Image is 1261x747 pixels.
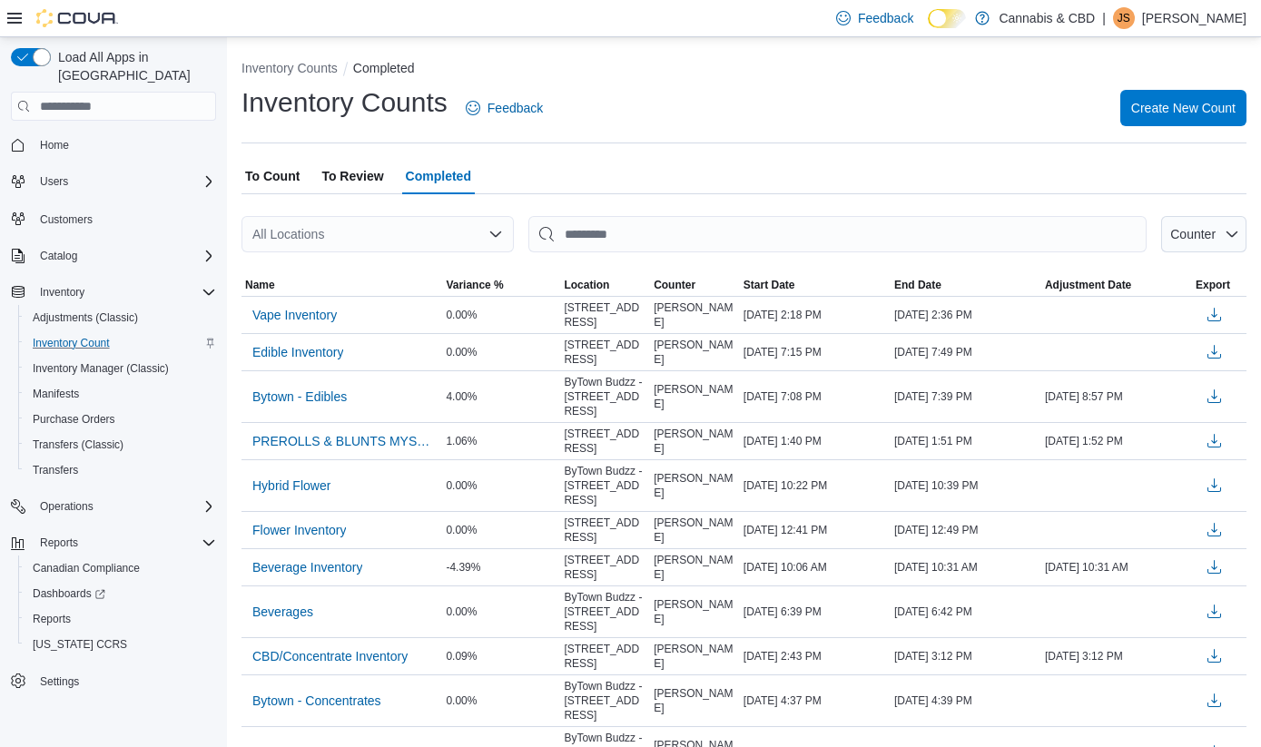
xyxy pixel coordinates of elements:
[654,642,736,671] span: [PERSON_NAME]
[1131,99,1236,117] span: Create New Count
[18,305,223,330] button: Adjustments (Classic)
[33,361,169,376] span: Inventory Manager (Classic)
[245,516,353,544] button: Flower Inventory
[488,99,543,117] span: Feedback
[33,171,216,192] span: Users
[25,307,216,329] span: Adjustments (Classic)
[25,358,216,379] span: Inventory Manager (Classic)
[442,386,560,408] div: 4.00%
[891,601,1041,623] div: [DATE] 6:42 PM
[33,532,216,554] span: Reports
[442,430,560,452] div: 1.06%
[245,554,369,581] button: Beverage Inventory
[1161,216,1246,252] button: Counter
[25,557,147,579] a: Canadian Compliance
[40,285,84,300] span: Inventory
[25,608,78,630] a: Reports
[33,463,78,477] span: Transfers
[245,598,320,625] button: Beverages
[252,388,347,406] span: Bytown - Edibles
[891,430,1041,452] div: [DATE] 1:51 PM
[33,637,127,652] span: [US_STATE] CCRS
[33,310,138,325] span: Adjustments (Classic)
[33,586,105,601] span: Dashboards
[18,381,223,407] button: Manifests
[241,59,1246,81] nav: An example of EuiBreadcrumbs
[40,499,94,514] span: Operations
[560,423,650,459] div: [STREET_ADDRESS]
[894,278,941,292] span: End Date
[245,643,415,670] button: CBD/Concentrate Inventory
[33,496,101,517] button: Operations
[25,459,85,481] a: Transfers
[252,432,431,450] span: PREROLLS & BLUNTS MYSTIC
[252,647,408,665] span: CBD/Concentrate Inventory
[36,9,118,27] img: Cova
[33,281,92,303] button: Inventory
[252,603,313,621] span: Beverages
[654,471,736,500] span: [PERSON_NAME]
[442,304,560,326] div: 0.00%
[891,341,1041,363] div: [DATE] 7:49 PM
[740,304,891,326] div: [DATE] 2:18 PM
[241,61,338,75] button: Inventory Counts
[560,297,650,333] div: [STREET_ADDRESS]
[25,634,134,655] a: [US_STATE] CCRS
[999,7,1095,29] p: Cannabis & CBD
[740,475,891,496] div: [DATE] 10:22 PM
[33,209,100,231] a: Customers
[654,382,736,411] span: [PERSON_NAME]
[25,307,145,329] a: Adjustments (Classic)
[252,343,343,361] span: Edible Inventory
[560,512,650,548] div: [STREET_ADDRESS]
[928,9,966,28] input: Dark Mode
[245,301,344,329] button: Vape Inventory
[4,280,223,305] button: Inventory
[40,174,68,189] span: Users
[40,674,79,689] span: Settings
[446,278,503,292] span: Variance %
[33,532,85,554] button: Reports
[1102,7,1106,29] p: |
[891,556,1041,578] div: [DATE] 10:31 AM
[891,386,1041,408] div: [DATE] 7:39 PM
[1118,7,1130,29] span: JS
[560,274,650,296] button: Location
[740,690,891,712] div: [DATE] 4:37 PM
[442,601,560,623] div: 0.00%
[25,383,86,405] a: Manifests
[4,494,223,519] button: Operations
[33,134,76,156] a: Home
[1041,386,1192,408] div: [DATE] 8:57 PM
[1196,278,1230,292] span: Export
[33,437,123,452] span: Transfers (Classic)
[4,668,223,694] button: Settings
[564,278,609,292] span: Location
[442,690,560,712] div: 0.00%
[528,216,1147,252] input: This is a search bar. After typing your query, hit enter to filter the results lower in the page.
[18,632,223,657] button: [US_STATE] CCRS
[40,138,69,152] span: Home
[740,601,891,623] div: [DATE] 6:39 PM
[245,472,338,499] button: Hybrid Flower
[25,634,216,655] span: Washington CCRS
[245,383,354,410] button: Bytown - Edibles
[891,304,1041,326] div: [DATE] 2:36 PM
[891,690,1041,712] div: [DATE] 4:39 PM
[25,557,216,579] span: Canadian Compliance
[241,84,448,121] h1: Inventory Counts
[252,306,337,324] span: Vape Inventory
[33,387,79,401] span: Manifests
[442,556,560,578] div: -4.39%
[654,686,736,715] span: [PERSON_NAME]
[252,521,346,539] span: Flower Inventory
[25,408,216,430] span: Purchase Orders
[25,358,176,379] a: Inventory Manager (Classic)
[353,61,415,75] button: Completed
[891,274,1041,296] button: End Date
[1041,556,1192,578] div: [DATE] 10:31 AM
[654,338,736,367] span: [PERSON_NAME]
[33,281,216,303] span: Inventory
[25,383,216,405] span: Manifests
[252,558,362,576] span: Beverage Inventory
